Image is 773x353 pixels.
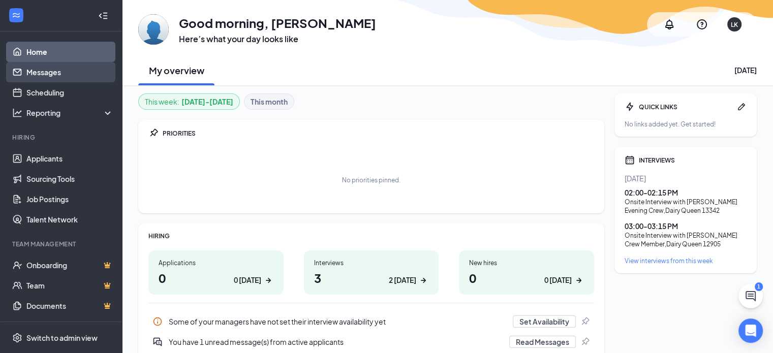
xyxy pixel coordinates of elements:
a: View interviews from this week [625,256,747,265]
a: Job Postings [26,189,113,209]
svg: Bolt [625,102,635,112]
button: Set Availability [513,315,576,328]
h1: 3 [314,269,429,286]
a: New hires00 [DATE]ArrowRight [459,250,594,295]
button: ChatActive [738,284,763,308]
div: HIRING [148,232,594,240]
div: INTERVIEWS [639,156,747,165]
div: 02:00 - 02:15 PM [625,187,747,198]
a: Sourcing Tools [26,169,113,189]
svg: Calendar [625,155,635,165]
a: DoubleChatActiveYou have 1 unread message(s) from active applicantsRead MessagesPin [148,332,594,352]
div: QUICK LINKS [639,103,732,111]
div: 1 [755,282,763,291]
div: Onsite Interview with [PERSON_NAME] [625,198,747,206]
a: DocumentsCrown [26,296,113,316]
div: Hiring [12,133,111,142]
div: Reporting [26,108,114,118]
div: [DATE] [734,65,757,75]
a: InfoSome of your managers have not set their interview availability yetSet AvailabilityPin [148,311,594,332]
h1: 0 [159,269,273,286]
div: Evening Crew , Dairy Queen 13342 [625,206,747,215]
div: 0 [DATE] [544,275,572,285]
a: SurveysCrown [26,316,113,336]
div: Applications [159,259,273,267]
a: Scheduling [26,82,113,103]
h3: Here’s what your day looks like [179,34,376,45]
div: Switch to admin view [26,333,98,343]
h1: 0 [469,269,584,286]
div: This week : [145,96,233,107]
svg: Info [152,316,163,327]
b: [DATE] - [DATE] [181,96,233,107]
a: TeamCrown [26,275,113,296]
a: Messages [26,62,113,82]
div: You have 1 unread message(s) from active applicants [169,337,503,347]
a: Applications00 [DATE]ArrowRight [148,250,284,295]
div: 0 [DATE] [234,275,261,285]
img: Lubna Khan [138,14,169,45]
div: PRIORITIES [163,129,594,138]
div: [DATE] [625,173,747,183]
div: LK [731,20,738,29]
svg: Notifications [663,18,675,30]
svg: Pin [580,316,590,327]
div: Crew Member , Dairy Queen 12905 [625,240,747,248]
svg: Pen [736,102,747,112]
a: Talent Network [26,209,113,230]
div: 2 [DATE] [389,275,416,285]
svg: DoubleChatActive [152,337,163,347]
div: No priorities pinned. [342,176,400,184]
svg: ChatActive [745,290,757,302]
div: Team Management [12,240,111,248]
div: 03:00 - 03:15 PM [625,221,747,231]
div: You have 1 unread message(s) from active applicants [148,332,594,352]
svg: QuestionInfo [696,18,708,30]
svg: Analysis [12,108,22,118]
svg: Settings [12,333,22,343]
div: Interviews [314,259,429,267]
a: Home [26,42,113,62]
b: This month [251,96,288,107]
a: Interviews32 [DATE]ArrowRight [304,250,439,295]
div: Open Intercom Messenger [738,318,763,343]
div: No links added yet. Get started! [625,120,747,129]
div: Onsite Interview with [PERSON_NAME] [625,231,747,240]
button: Read Messages [509,336,576,348]
a: OnboardingCrown [26,255,113,275]
svg: ArrowRight [418,275,428,285]
div: Some of your managers have not set their interview availability yet [148,311,594,332]
div: New hires [469,259,584,267]
svg: ArrowRight [263,275,273,285]
svg: Pin [148,128,159,138]
h1: Good morning, [PERSON_NAME] [179,14,376,31]
svg: WorkstreamLogo [11,10,21,20]
div: Some of your managers have not set their interview availability yet [169,316,507,327]
h2: My overview [149,64,204,77]
a: Applicants [26,148,113,169]
svg: Collapse [98,11,108,21]
svg: Pin [580,337,590,347]
svg: ArrowRight [574,275,584,285]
